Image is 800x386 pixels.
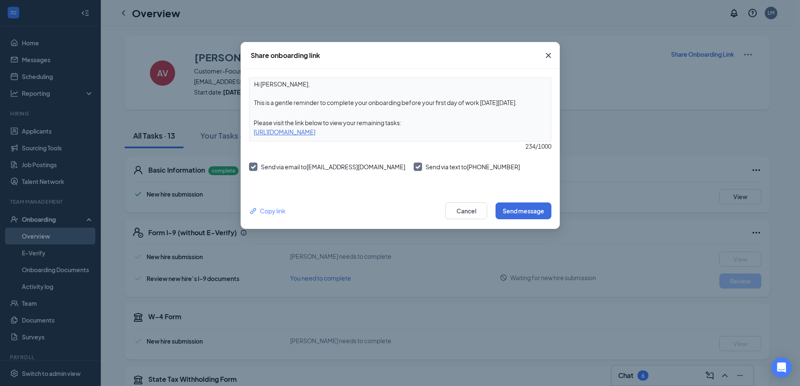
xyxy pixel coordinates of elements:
div: [URL][DOMAIN_NAME] [249,127,551,137]
svg: Cross [543,50,553,60]
button: Close [537,42,560,69]
svg: Link [249,207,258,215]
span: Send via text to [PHONE_NUMBER] [425,163,520,171]
div: Share onboarding link [251,51,320,60]
div: Please visit the link below to view your remaining tasks: [249,118,551,127]
div: 234 / 1000 [249,142,551,151]
svg: Checkmark [249,163,257,171]
svg: Checkmark [414,163,421,171]
button: Link Copy link [249,206,286,215]
textarea: Hi [PERSON_NAME], This is a gentle reminder to complete your onboarding before your first day of ... [249,78,551,109]
div: Open Intercom Messenger [771,357,792,378]
span: Send via email to [EMAIL_ADDRESS][DOMAIN_NAME] [261,163,405,171]
button: Cancel [445,202,487,219]
div: Copy link [249,206,286,215]
button: Send message [496,202,551,219]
